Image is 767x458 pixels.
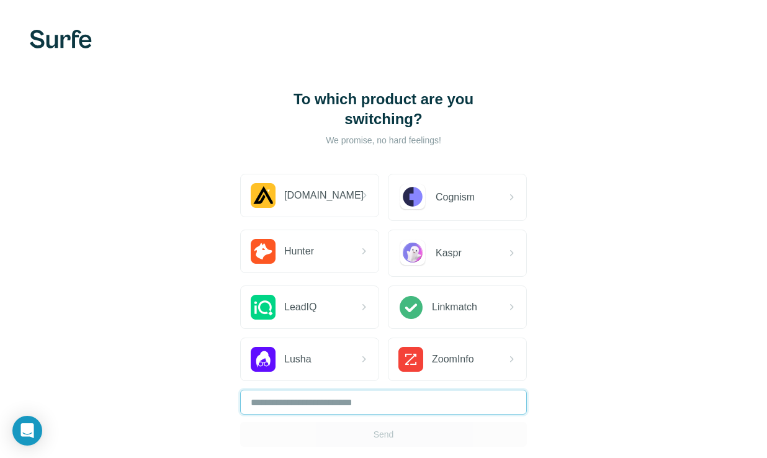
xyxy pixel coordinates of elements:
img: Surfe's logo [30,30,92,48]
span: ZoomInfo [432,352,474,367]
span: Lusha [284,352,312,367]
img: LeadIQ Logo [251,295,276,320]
span: Linkmatch [432,300,477,315]
img: Kaspr Logo [398,239,427,267]
span: Hunter [284,244,314,259]
span: LeadIQ [284,300,316,315]
h1: To which product are you switching? [259,89,508,129]
p: We promise, no hard feelings! [259,134,508,146]
img: ZoomInfo Logo [398,347,423,372]
img: Cognism Logo [398,183,427,212]
img: Linkmatch Logo [398,295,423,320]
span: [DOMAIN_NAME] [284,188,364,203]
div: Open Intercom Messenger [12,416,42,446]
span: Kaspr [436,246,462,261]
img: Apollo.io Logo [251,183,276,208]
img: Lusha Logo [251,347,276,372]
span: Cognism [436,190,475,205]
img: Hunter.io Logo [251,239,276,264]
